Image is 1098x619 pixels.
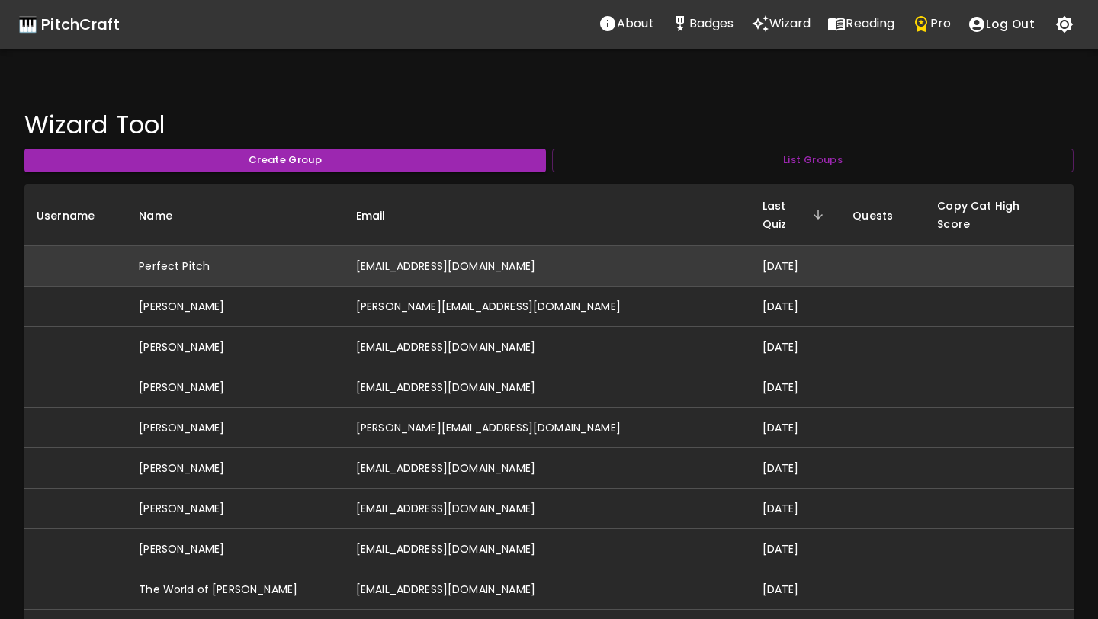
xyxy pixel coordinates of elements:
p: Reading [846,14,894,33]
button: About [590,8,663,39]
td: [DATE] [750,287,841,327]
a: Stats [663,8,743,40]
td: [PERSON_NAME][EMAIL_ADDRESS][DOMAIN_NAME] [344,408,750,448]
td: [PERSON_NAME] [127,529,344,569]
button: Reading [819,8,903,39]
button: Wizard [743,8,820,39]
button: Pro [904,8,959,39]
td: [PERSON_NAME] [127,408,344,448]
p: Badges [689,14,734,33]
td: [PERSON_NAME] [127,448,344,489]
td: [EMAIL_ADDRESS][DOMAIN_NAME] [344,529,750,569]
button: Create Group [24,149,546,172]
a: Wizard [743,8,820,40]
td: [DATE] [750,529,841,569]
td: [DATE] [750,448,841,489]
p: About [617,14,654,33]
button: account of current user [959,8,1043,40]
td: Perfect Pitch [127,246,344,287]
td: [EMAIL_ADDRESS][DOMAIN_NAME] [344,367,750,408]
td: [EMAIL_ADDRESS][DOMAIN_NAME] [344,489,750,529]
td: [DATE] [750,367,841,408]
td: [EMAIL_ADDRESS][DOMAIN_NAME] [344,569,750,610]
span: Copy Cat High Score [937,197,1061,233]
button: Stats [663,8,743,39]
td: [PERSON_NAME] [127,327,344,367]
a: 🎹 PitchCraft [18,12,120,37]
span: Quests [852,207,913,225]
td: [EMAIL_ADDRESS][DOMAIN_NAME] [344,448,750,489]
td: [DATE] [750,246,841,287]
p: Wizard [769,14,811,33]
span: Name [139,207,192,225]
td: [DATE] [750,489,841,529]
td: [DATE] [750,327,841,367]
button: List Groups [552,149,1074,172]
h4: Wizard Tool [24,110,1074,140]
td: [PERSON_NAME] [127,489,344,529]
a: Reading [819,8,903,40]
p: Pro [930,14,951,33]
a: About [590,8,663,40]
td: [EMAIL_ADDRESS][DOMAIN_NAME] [344,327,750,367]
span: Username [37,207,114,225]
span: Last Quiz [762,197,829,233]
td: [DATE] [750,408,841,448]
td: The World of [PERSON_NAME] [127,569,344,610]
td: [PERSON_NAME] [127,287,344,327]
a: Pro [904,8,959,40]
td: [EMAIL_ADDRESS][DOMAIN_NAME] [344,246,750,287]
span: Email [356,207,406,225]
td: [PERSON_NAME][EMAIL_ADDRESS][DOMAIN_NAME] [344,287,750,327]
td: [PERSON_NAME] [127,367,344,408]
td: [DATE] [750,569,841,610]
